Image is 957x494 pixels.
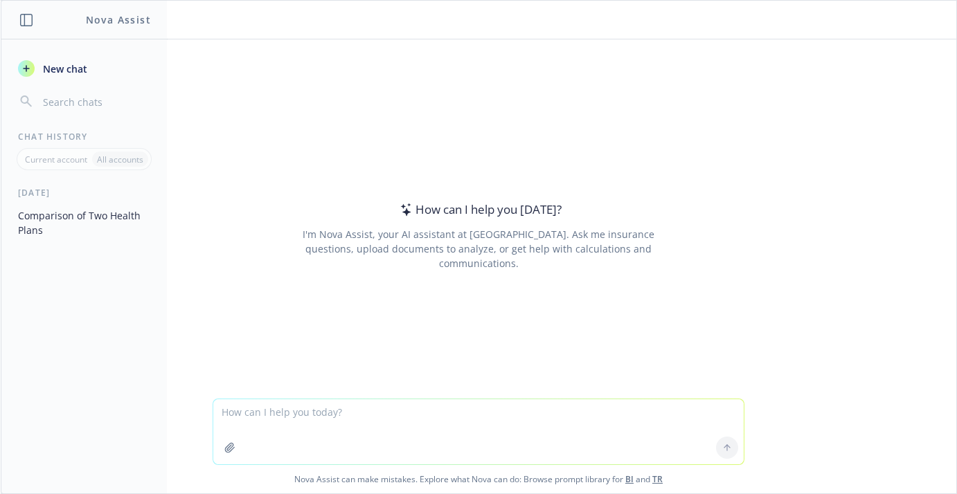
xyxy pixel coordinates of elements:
input: Search chats [40,92,150,111]
button: Comparison of Two Health Plans [12,204,156,241]
h1: Nova Assist [86,12,151,27]
p: Current account [25,154,87,165]
button: New chat [12,56,156,81]
a: TR [652,473,663,485]
div: How can I help you [DATE]? [396,201,562,219]
div: [DATE] [1,187,167,199]
div: I'm Nova Assist, your AI assistant at [GEOGRAPHIC_DATA]. Ask me insurance questions, upload docum... [283,227,673,271]
p: All accounts [97,154,143,165]
span: Nova Assist can make mistakes. Explore what Nova can do: Browse prompt library for and [6,465,951,493]
div: Chat History [1,131,167,143]
a: BI [625,473,634,485]
span: New chat [40,62,87,76]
